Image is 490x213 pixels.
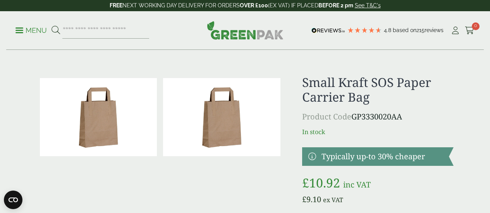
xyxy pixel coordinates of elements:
a: See T&C's [355,2,381,9]
span: 4.8 [384,27,393,33]
span: Product Code [302,111,351,122]
p: GP3330020AA [302,111,454,123]
strong: BEFORE 2 pm [318,2,353,9]
div: 4.79 Stars [347,27,382,34]
a: 0 [465,25,475,36]
span: reviews [425,27,444,33]
span: £ [302,194,306,204]
strong: OVER £100 [240,2,268,9]
bdi: 9.10 [302,194,321,204]
p: In stock [302,127,454,136]
span: £ [302,174,309,191]
img: REVIEWS.io [311,28,345,33]
p: Menu [15,26,47,35]
span: 0 [472,22,480,30]
i: Cart [465,27,475,34]
img: Small Kraft SOS Paper Carrier Bag 0 [40,78,157,156]
bdi: 10.92 [302,174,340,191]
span: ex VAT [323,196,343,204]
span: inc VAT [343,179,371,190]
button: Open CMP widget [4,191,22,209]
img: GreenPak Supplies [207,21,284,39]
i: My Account [450,27,460,34]
h1: Small Kraft SOS Paper Carrier Bag [302,75,454,105]
img: Small Kraft SOS Paper Carrier Bag Full Case 0 [163,78,280,156]
span: 215 [416,27,425,33]
strong: FREE [110,2,122,9]
a: Menu [15,26,47,34]
span: Based on [393,27,416,33]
